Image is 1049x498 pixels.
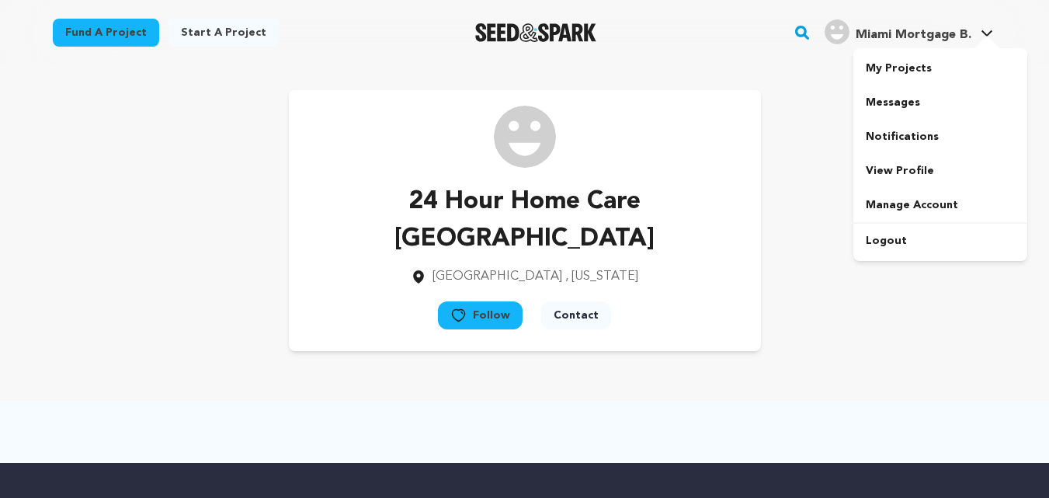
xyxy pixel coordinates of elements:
a: Notifications [853,120,1027,154]
a: Messages [853,85,1027,120]
a: Logout [853,224,1027,258]
div: Miami Mortgage B.'s Profile [825,19,971,44]
button: Follow [438,301,523,329]
a: My Projects [853,51,1027,85]
a: Manage Account [853,188,1027,222]
a: Seed&Spark Homepage [475,23,597,42]
span: Miami Mortgage B. [856,29,971,41]
a: Start a project [168,19,279,47]
span: [GEOGRAPHIC_DATA] [432,270,562,283]
a: Miami Mortgage B.'s Profile [821,16,996,44]
img: user.png [825,19,849,44]
span: Miami Mortgage B.'s Profile [821,16,996,49]
p: 24 Hour Home Care [GEOGRAPHIC_DATA] [314,183,736,258]
a: Fund a project [53,19,159,47]
span: , [US_STATE] [565,270,638,283]
img: Seed&Spark Logo Dark Mode [475,23,597,42]
img: /img/default-images/user/medium/user.png image [494,106,556,168]
button: Contact [541,301,611,329]
a: View Profile [853,154,1027,188]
